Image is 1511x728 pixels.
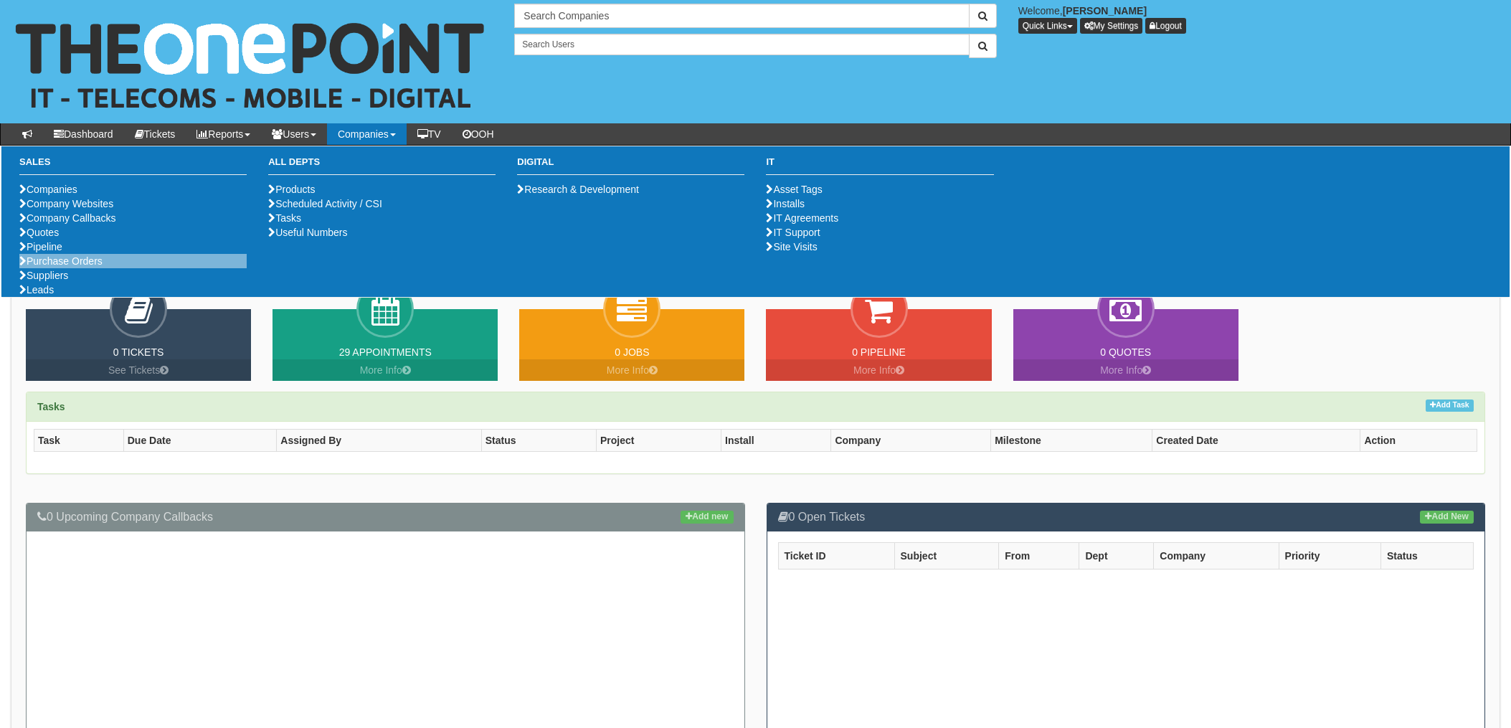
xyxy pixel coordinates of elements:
[519,359,744,381] a: More Info
[1380,542,1473,569] th: Status
[19,212,116,224] a: Company Callbacks
[615,346,649,358] a: 0 Jobs
[1018,18,1077,34] button: Quick Links
[514,4,969,28] input: Search Companies
[517,184,639,195] a: Research & Development
[19,184,77,195] a: Companies
[113,346,164,358] a: 0 Tickets
[1080,18,1143,34] a: My Settings
[766,198,805,209] a: Installs
[19,255,103,267] a: Purchase Orders
[1145,18,1186,34] a: Logout
[19,284,54,296] a: Leads
[124,123,186,145] a: Tickets
[1079,542,1154,569] th: Dept
[1360,430,1477,452] th: Action
[766,359,991,381] a: More Info
[34,430,124,452] th: Task
[186,123,261,145] a: Reports
[681,511,733,524] a: Add new
[26,359,251,381] a: See Tickets
[831,430,991,452] th: Company
[1063,5,1147,16] b: [PERSON_NAME]
[339,346,432,358] a: 29 Appointments
[268,184,315,195] a: Products
[19,270,68,281] a: Suppliers
[277,430,481,452] th: Assigned By
[268,212,301,224] a: Tasks
[517,157,744,175] h3: Digital
[43,123,124,145] a: Dashboard
[268,227,347,238] a: Useful Numbers
[1008,4,1511,34] div: Welcome,
[481,430,596,452] th: Status
[778,542,894,569] th: Ticket ID
[852,346,906,358] a: 0 Pipeline
[766,157,993,175] h3: IT
[261,123,327,145] a: Users
[1013,359,1238,381] a: More Info
[721,430,831,452] th: Install
[778,511,1474,524] h3: 0 Open Tickets
[766,227,820,238] a: IT Support
[766,212,838,224] a: IT Agreements
[123,430,277,452] th: Due Date
[766,184,822,195] a: Asset Tags
[273,359,498,381] a: More Info
[19,157,247,175] h3: Sales
[999,542,1079,569] th: From
[19,241,62,252] a: Pipeline
[766,241,817,252] a: Site Visits
[37,511,734,524] h3: 0 Upcoming Company Callbacks
[327,123,407,145] a: Companies
[991,430,1152,452] th: Milestone
[407,123,452,145] a: TV
[19,198,113,209] a: Company Websites
[19,227,59,238] a: Quotes
[452,123,505,145] a: OOH
[514,34,969,55] input: Search Users
[1154,542,1279,569] th: Company
[1152,430,1360,452] th: Created Date
[37,401,65,412] strong: Tasks
[1420,511,1474,524] a: Add New
[1100,346,1151,358] a: 0 Quotes
[894,542,999,569] th: Subject
[1426,400,1474,412] a: Add Task
[1279,542,1380,569] th: Priority
[268,198,382,209] a: Scheduled Activity / CSI
[596,430,721,452] th: Project
[268,157,496,175] h3: All Depts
